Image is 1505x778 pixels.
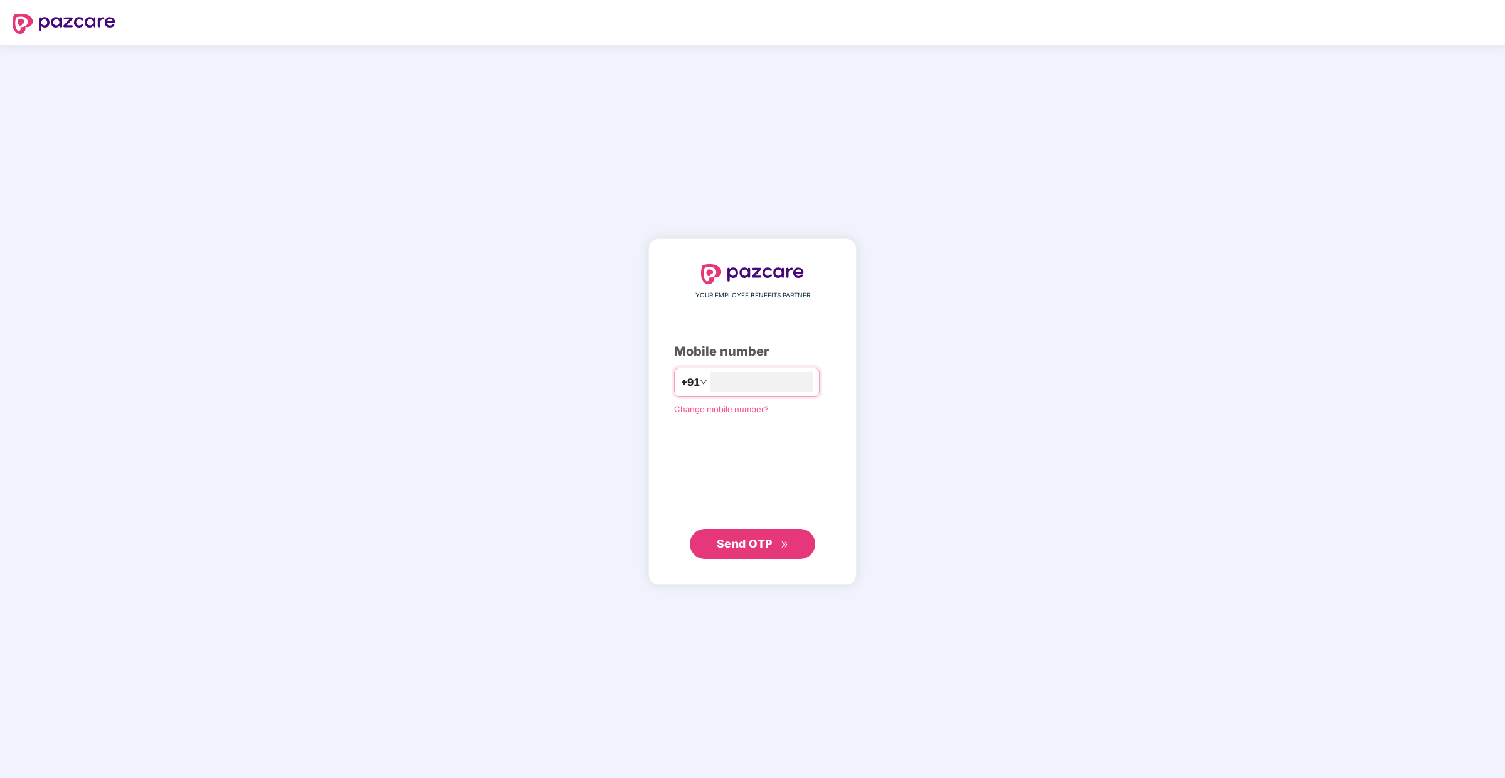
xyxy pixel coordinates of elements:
img: logo [701,264,804,284]
button: Send OTPdouble-right [690,529,815,559]
span: YOUR EMPLOYEE BENEFITS PARTNER [695,290,810,301]
img: logo [13,14,115,34]
span: down [700,378,707,386]
span: +91 [681,375,700,390]
div: Mobile number [674,342,831,361]
span: double-right [781,541,789,549]
a: Change mobile number? [674,404,769,414]
span: Send OTP [717,537,773,550]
